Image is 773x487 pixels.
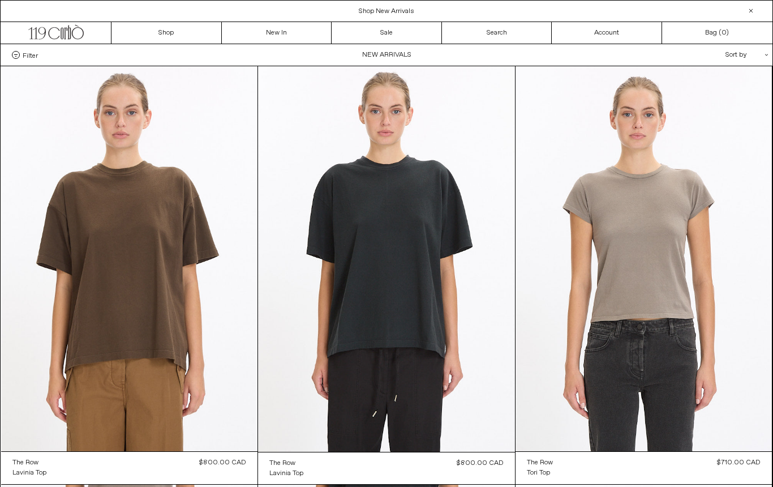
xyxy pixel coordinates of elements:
img: The Row Tori Top in mud [516,66,772,451]
div: $710.00 CAD [717,458,761,468]
img: The Row Lavinia Top in sepia [1,66,258,451]
div: The Row [527,458,553,468]
a: New In [222,22,332,44]
a: The Row [527,458,553,468]
div: The Row [12,458,38,468]
span: ) [722,28,729,38]
a: the row [269,458,303,468]
div: Lavinia Top [269,469,303,479]
a: Bag () [662,22,772,44]
a: Tori Top [527,468,553,478]
a: Lavinia Top [269,468,303,479]
a: Lavinia Top [12,468,46,478]
span: Filter [23,51,38,59]
span: 0 [722,28,726,37]
div: Lavinia Top [12,468,46,478]
img: The Row Lavinia Top in black [258,66,515,452]
div: $800.00 CAD [199,458,246,468]
a: Sale [332,22,442,44]
a: Shop New Arrivals [359,7,414,16]
a: Search [442,22,552,44]
a: Account [552,22,662,44]
a: The Row [12,458,46,468]
div: Tori Top [527,468,550,478]
div: Sort by [659,44,761,66]
a: Shop [111,22,222,44]
div: $800.00 CAD [457,458,504,468]
div: the row [269,459,295,468]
